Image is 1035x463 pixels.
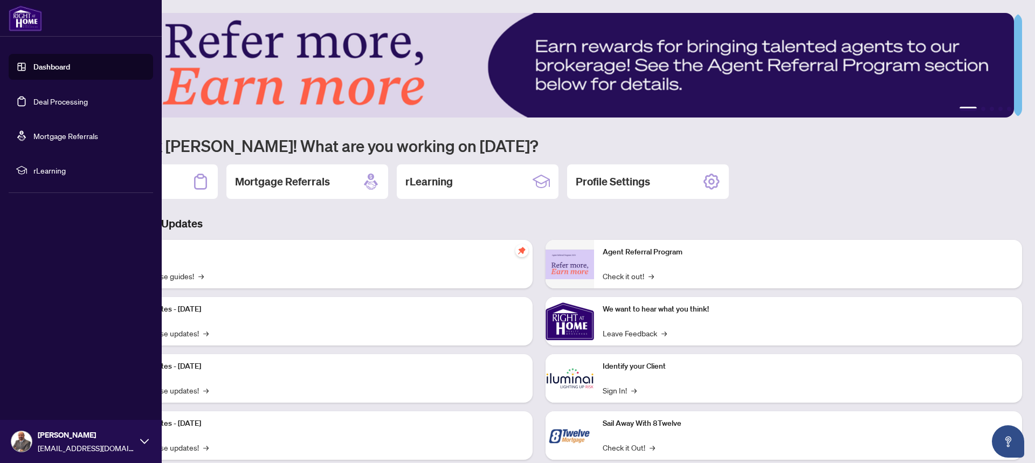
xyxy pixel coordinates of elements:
[113,303,524,315] p: Platform Updates - [DATE]
[405,174,453,189] h2: rLearning
[113,418,524,430] p: Platform Updates - [DATE]
[1007,107,1011,111] button: 5
[56,135,1022,156] h1: Welcome back [PERSON_NAME]! What are you working on [DATE]?
[33,164,146,176] span: rLearning
[9,5,42,31] img: logo
[603,270,654,282] a: Check it out!→
[235,174,330,189] h2: Mortgage Referrals
[33,96,88,106] a: Deal Processing
[546,250,594,279] img: Agent Referral Program
[198,270,204,282] span: →
[603,327,667,339] a: Leave Feedback→
[56,13,1014,118] img: Slide 0
[546,354,594,403] img: Identify your Client
[203,384,209,396] span: →
[33,131,98,141] a: Mortgage Referrals
[648,270,654,282] span: →
[603,418,1013,430] p: Sail Away With 8Twelve
[515,244,528,257] span: pushpin
[11,431,32,452] img: Profile Icon
[998,107,1003,111] button: 4
[603,361,1013,372] p: Identify your Client
[603,441,655,453] a: Check it Out!→
[33,62,70,72] a: Dashboard
[203,441,209,453] span: →
[650,441,655,453] span: →
[546,297,594,345] img: We want to hear what you think!
[990,107,994,111] button: 3
[992,425,1024,458] button: Open asap
[631,384,637,396] span: →
[960,107,977,111] button: 1
[56,216,1022,231] h3: Brokerage & Industry Updates
[603,246,1013,258] p: Agent Referral Program
[38,429,135,441] span: [PERSON_NAME]
[203,327,209,339] span: →
[113,361,524,372] p: Platform Updates - [DATE]
[603,384,637,396] a: Sign In!→
[546,411,594,460] img: Sail Away With 8Twelve
[981,107,985,111] button: 2
[603,303,1013,315] p: We want to hear what you think!
[576,174,650,189] h2: Profile Settings
[661,327,667,339] span: →
[113,246,524,258] p: Self-Help
[38,442,135,454] span: [EMAIL_ADDRESS][DOMAIN_NAME]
